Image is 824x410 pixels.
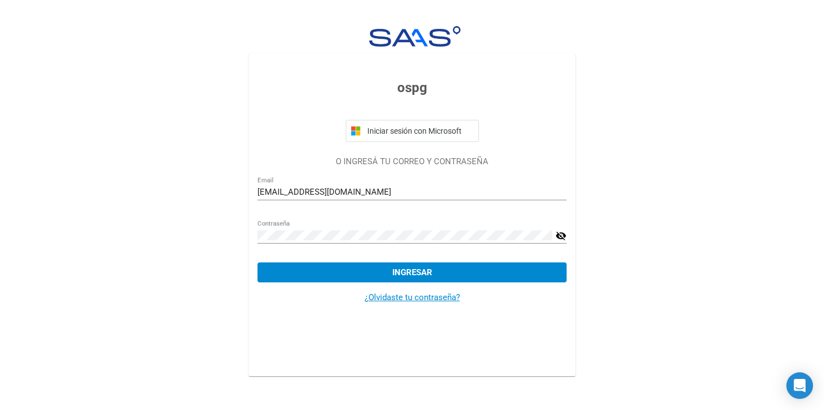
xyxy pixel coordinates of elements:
button: Iniciar sesión con Microsoft [346,120,479,142]
span: Ingresar [392,267,432,277]
h3: ospg [257,78,567,98]
span: Iniciar sesión con Microsoft [365,126,474,135]
p: O INGRESÁ TU CORREO Y CONTRASEÑA [257,155,567,168]
mat-icon: visibility_off [555,229,567,242]
a: ¿Olvidaste tu contraseña? [365,292,460,302]
button: Ingresar [257,262,567,282]
div: Open Intercom Messenger [786,372,813,399]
